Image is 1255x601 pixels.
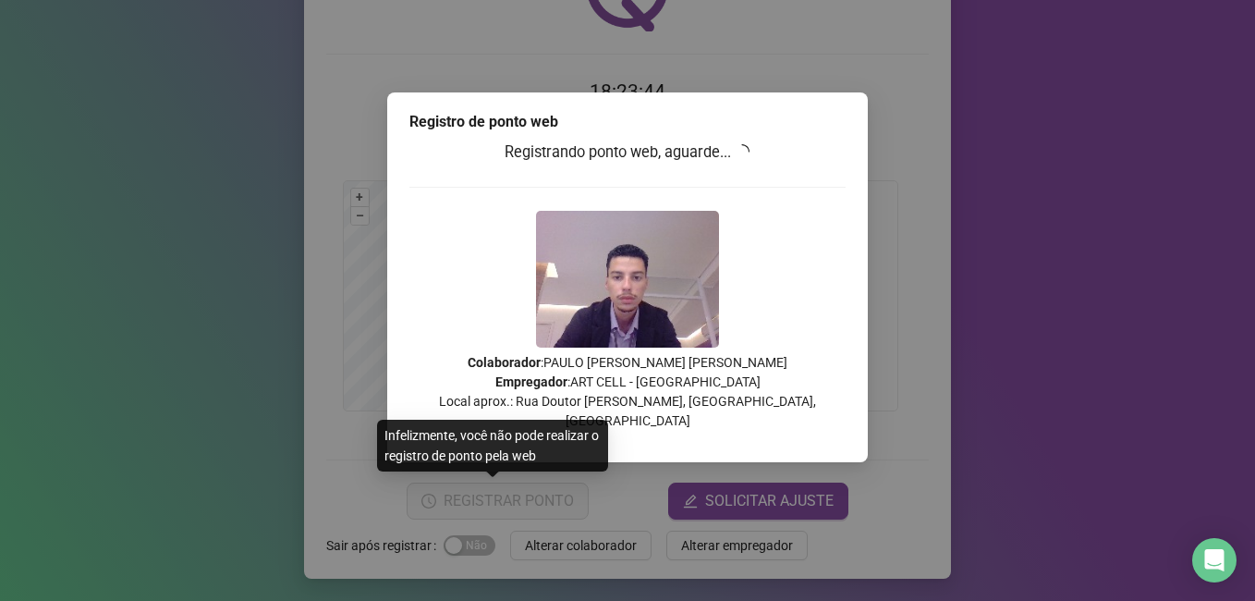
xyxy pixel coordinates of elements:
[409,141,846,165] h3: Registrando ponto web, aguarde...
[735,143,751,160] span: loading
[468,355,541,370] strong: Colaborador
[495,374,567,389] strong: Empregador
[1192,538,1237,583] div: Open Intercom Messenger
[377,420,608,472] div: Infelizmente, você não pode realizar o registro de ponto pela web
[409,353,846,431] p: : PAULO [PERSON_NAME] [PERSON_NAME] : ART CELL - [GEOGRAPHIC_DATA] Local aprox.: Rua Doutor [PERS...
[409,111,846,133] div: Registro de ponto web
[536,211,719,348] img: Z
